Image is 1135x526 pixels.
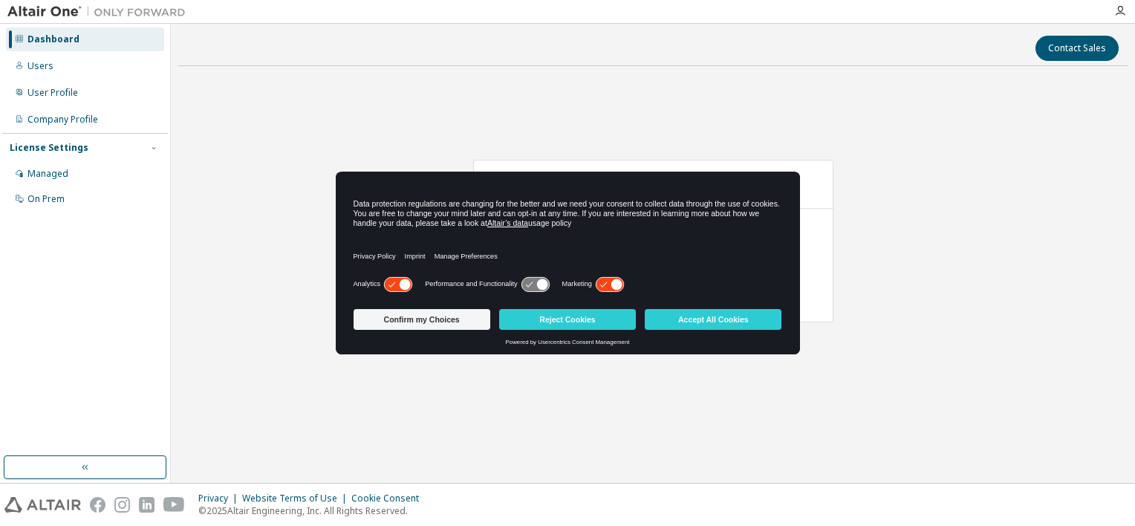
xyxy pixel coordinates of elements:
img: youtube.svg [163,497,185,513]
div: Managed [27,168,68,180]
span: AU Mechanical Engineer [483,168,608,183]
div: Company Profile [27,114,98,126]
img: altair_logo.svg [4,497,81,513]
div: License Settings [10,142,88,154]
div: Users [27,60,53,72]
div: Cookie Consent [351,493,428,504]
img: instagram.svg [114,497,130,513]
img: linkedin.svg [139,497,155,513]
div: On Prem [27,193,65,205]
div: Privacy [198,493,242,504]
img: facebook.svg [90,497,105,513]
div: Dashboard [27,33,79,45]
div: Website Terms of Use [242,493,351,504]
div: User Profile [27,87,78,99]
img: Altair One [7,4,193,19]
p: © 2025 Altair Engineering, Inc. All Rights Reserved. [198,504,428,517]
button: Contact Sales [1035,36,1119,61]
